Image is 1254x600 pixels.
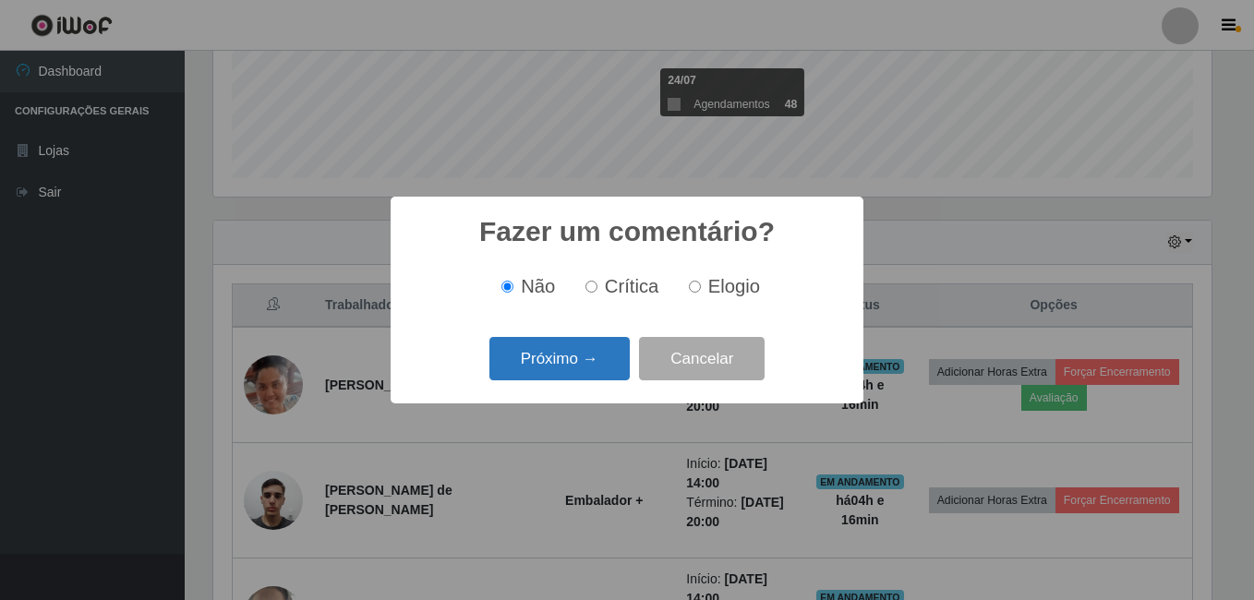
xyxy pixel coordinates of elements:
input: Crítica [585,281,597,293]
span: Elogio [708,276,760,296]
span: Crítica [605,276,659,296]
button: Próximo → [489,337,630,380]
h2: Fazer um comentário? [479,215,775,248]
span: Não [521,276,555,296]
input: Não [501,281,513,293]
input: Elogio [689,281,701,293]
button: Cancelar [639,337,765,380]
